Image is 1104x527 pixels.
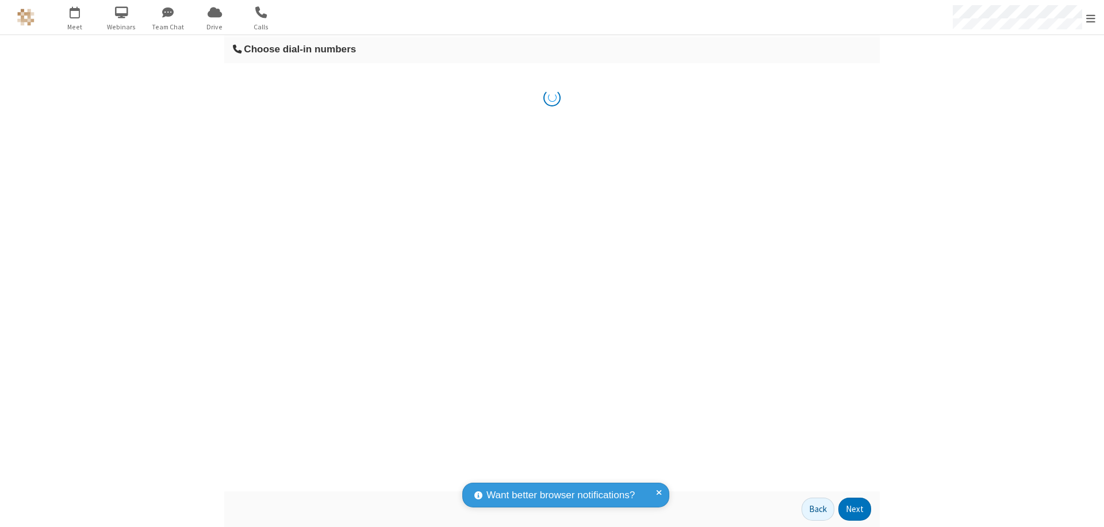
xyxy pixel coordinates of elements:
[17,9,34,26] img: QA Selenium DO NOT DELETE OR CHANGE
[147,22,190,32] span: Team Chat
[193,22,236,32] span: Drive
[240,22,283,32] span: Calls
[802,498,834,521] button: Back
[838,498,871,521] button: Next
[100,22,143,32] span: Webinars
[53,22,97,32] span: Meet
[1075,497,1095,519] iframe: Chat
[244,43,356,55] span: Choose dial-in numbers
[486,488,635,503] span: Want better browser notifications?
